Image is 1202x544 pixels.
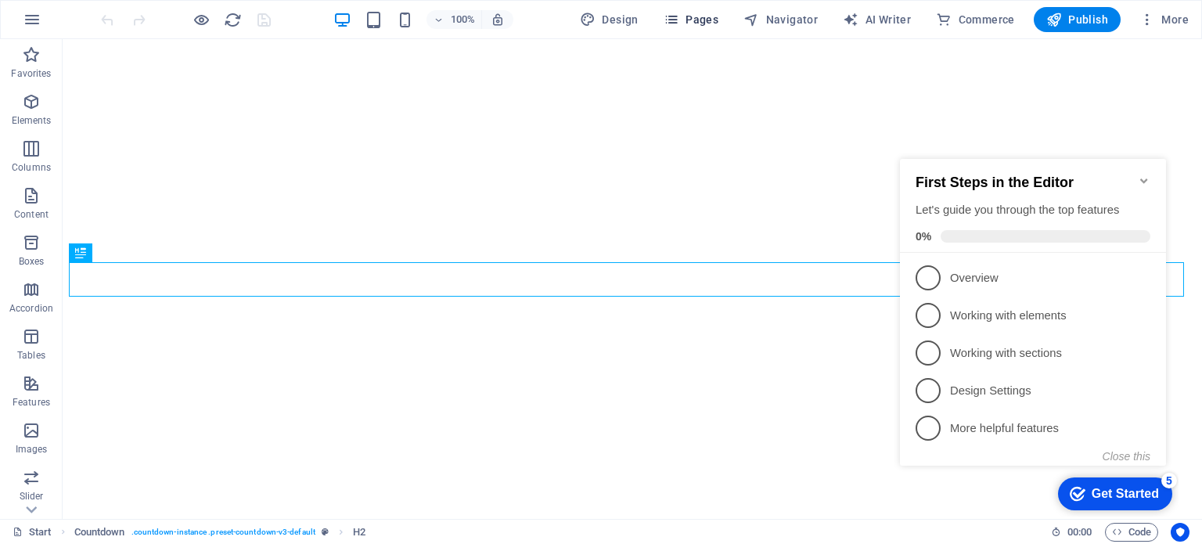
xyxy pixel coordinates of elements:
[56,285,244,301] p: More helpful features
[16,443,48,456] p: Images
[56,247,244,264] p: Design Settings
[22,95,47,107] span: 0%
[6,124,272,161] li: Overview
[224,11,242,29] i: Reload page
[17,349,45,362] p: Tables
[13,396,50,409] p: Features
[1034,7,1121,32] button: Publish
[209,315,257,327] button: Close this
[223,10,242,29] button: reload
[6,274,272,312] li: More helpful features
[491,13,505,27] i: On resize automatically adjust zoom level to fit chosen device.
[574,7,645,32] button: Design
[244,39,257,52] div: Minimize checklist
[12,161,51,174] p: Columns
[664,12,718,27] span: Pages
[936,12,1015,27] span: Commerce
[1112,523,1151,542] span: Code
[6,199,272,236] li: Working with sections
[11,67,51,80] p: Favorites
[56,135,244,151] p: Overview
[843,12,911,27] span: AI Writer
[19,255,45,268] p: Boxes
[20,490,44,503] p: Slider
[930,7,1021,32] button: Commerce
[580,12,639,27] span: Design
[56,172,244,189] p: Working with elements
[164,342,279,375] div: Get Started 5 items remaining, 0% complete
[6,236,272,274] li: Design Settings
[1133,7,1195,32] button: More
[737,7,824,32] button: Navigator
[6,161,272,199] li: Working with elements
[22,67,257,83] div: Let's guide you through the top features
[426,10,482,29] button: 100%
[56,210,244,226] p: Working with sections
[1078,526,1081,538] span: :
[1067,523,1092,542] span: 00 00
[192,10,211,29] button: Click here to leave preview mode and continue editing
[22,39,257,56] h2: First Steps in the Editor
[1051,523,1092,542] h6: Session time
[1046,12,1108,27] span: Publish
[450,10,475,29] h6: 100%
[1171,523,1189,542] button: Usercentrics
[1105,523,1158,542] button: Code
[74,523,125,542] span: Click to select. Double-click to edit
[268,337,283,353] div: 5
[1139,12,1189,27] span: More
[837,7,917,32] button: AI Writer
[353,523,365,542] span: Click to select. Double-click to edit
[657,7,725,32] button: Pages
[198,351,265,366] div: Get Started
[9,302,53,315] p: Accordion
[14,208,49,221] p: Content
[13,523,52,542] a: Click to cancel selection. Double-click to open Pages
[322,528,329,536] i: This element is a customizable preset
[743,12,818,27] span: Navigator
[131,523,315,542] span: . countdown-instance .preset-countdown-v3-default
[12,114,52,127] p: Elements
[74,523,366,542] nav: breadcrumb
